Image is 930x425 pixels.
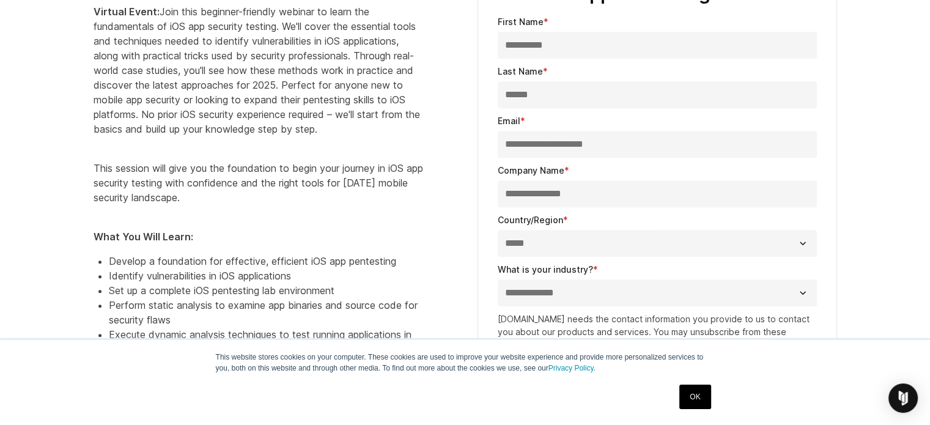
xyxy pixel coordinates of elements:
[498,116,520,126] span: Email
[679,385,710,409] a: OK
[498,312,817,377] p: [DOMAIN_NAME] needs the contact information you provide to us to contact you about our products a...
[498,66,543,76] span: Last Name
[498,165,564,176] span: Company Name
[109,298,424,327] li: Perform static analysis to examine app binaries and source code for security flaws
[498,17,544,27] span: First Name
[109,254,424,268] li: Develop a foundation for effective, efficient iOS app pentesting
[498,264,593,275] span: What is your industry?
[94,6,420,135] span: Join this beginner-friendly webinar to learn the fundamentals of iOS app security testing. We'll ...
[498,215,563,225] span: Country/Region
[888,383,918,413] div: Open Intercom Messenger
[94,6,160,18] strong: Virtual Event:
[109,327,424,357] li: Execute dynamic analysis techniques to test running applications in real-time
[94,162,423,204] span: This session will give you the foundation to begin your journey in iOS app security testing with ...
[109,268,424,283] li: Identify vulnerabilities in iOS applications
[109,283,424,298] li: Set up a complete iOS pentesting lab environment
[548,364,596,372] a: Privacy Policy.
[94,231,193,243] strong: What You Will Learn:
[216,352,715,374] p: This website stores cookies on your computer. These cookies are used to improve your website expe...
